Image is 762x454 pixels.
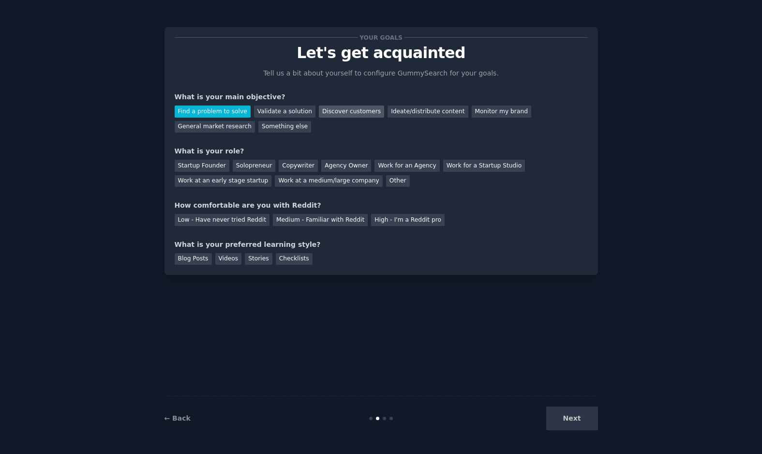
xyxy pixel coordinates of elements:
p: Tell us a bit about yourself to configure GummySearch for your goals. [259,68,503,78]
div: How comfortable are you with Reddit? [175,200,588,211]
div: Work for a Startup Studio [443,160,525,172]
div: Validate a solution [254,106,315,118]
span: Your goals [358,32,404,43]
div: Copywriter [279,160,318,172]
div: Find a problem to solve [175,106,251,118]
div: Discover customers [319,106,384,118]
div: What is your preferred learning style? [175,240,588,250]
div: Stories [245,253,272,265]
div: Blog Posts [175,253,212,265]
div: What is your main objective? [175,92,588,102]
div: Videos [215,253,242,265]
div: What is your role? [175,146,588,156]
div: General market research [175,121,255,133]
div: Agency Owner [321,160,371,172]
div: Low - Have never tried Reddit [175,214,269,226]
div: Work at a medium/large company [275,175,382,187]
div: Other [386,175,410,187]
div: Solopreneur [233,160,275,172]
div: Work at an early stage startup [175,175,272,187]
p: Let's get acquainted [175,45,588,61]
div: Startup Founder [175,160,229,172]
div: Monitor my brand [472,106,531,118]
a: ← Back [164,414,191,422]
div: Checklists [276,253,313,265]
div: High - I'm a Reddit pro [371,214,445,226]
div: Medium - Familiar with Reddit [273,214,368,226]
div: Work for an Agency [374,160,439,172]
div: Something else [258,121,311,133]
div: Ideate/distribute content [388,106,468,118]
